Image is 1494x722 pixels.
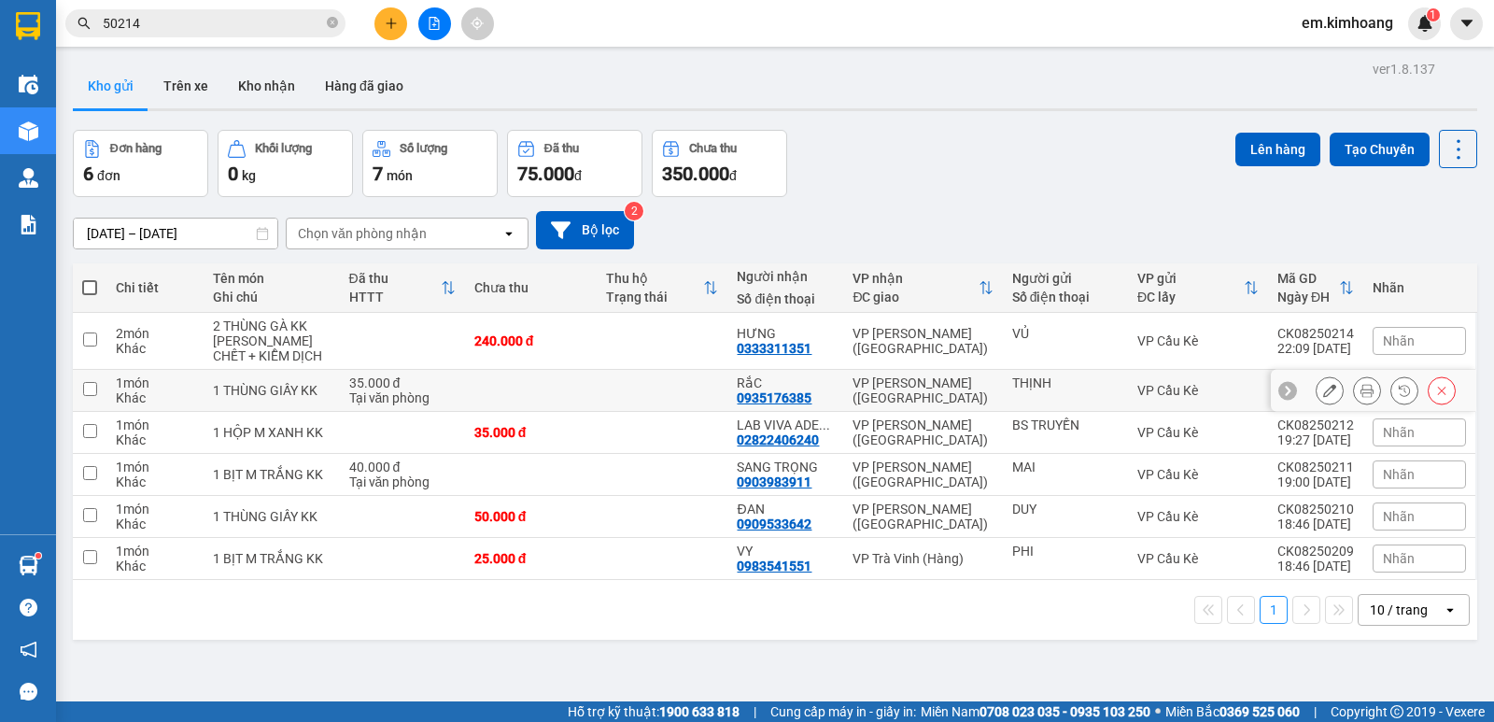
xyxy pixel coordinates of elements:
div: VP [PERSON_NAME] ([GEOGRAPHIC_DATA]) [853,326,993,356]
div: Đã thu [349,271,441,286]
div: Trạng thái [606,290,704,304]
div: 18:46 [DATE] [1277,559,1354,573]
div: VP Cầu Kè [1137,467,1259,482]
div: PHI [1012,544,1119,559]
div: HTTT [349,290,441,304]
span: 1 [1430,8,1436,21]
span: notification [20,641,37,658]
div: SANG TRỌNG [737,460,834,474]
div: Nhãn [1373,280,1466,295]
div: 1 món [116,502,194,517]
div: MAI [1012,460,1119,474]
div: 02822406240 [737,432,819,447]
div: HƯNG [737,326,834,341]
div: VP Cầu Kè [1137,425,1259,440]
span: plus [385,17,398,30]
button: caret-down [1450,7,1483,40]
svg: open [501,226,516,241]
div: 35.000 đ [349,375,456,390]
strong: 0708 023 035 - 0935 103 250 [980,704,1150,719]
button: Đơn hàng6đơn [73,130,208,197]
div: VP [PERSON_NAME] ([GEOGRAPHIC_DATA]) [853,375,993,405]
span: đ [729,168,737,183]
span: đơn [97,168,120,183]
th: Toggle SortBy [597,263,728,313]
div: 1 HỘP M XANH KK [213,425,330,440]
span: ⚪️ [1155,708,1161,715]
div: Sửa đơn hàng [1316,376,1344,404]
button: Khối lượng0kg [218,130,353,197]
div: Chọn văn phòng nhận [298,224,427,243]
span: file-add [428,17,441,30]
div: Khác [116,517,194,531]
div: 1 món [116,544,194,559]
div: CK08250210 [1277,502,1354,517]
div: 50.000 đ [474,509,587,524]
button: aim [461,7,494,40]
span: Hỗ trợ kỹ thuật: [568,701,740,722]
div: VP Cầu Kè [1137,551,1259,566]
span: 7 [373,163,383,185]
button: Số lượng7món [362,130,498,197]
div: VY [737,544,834,559]
th: Toggle SortBy [340,263,465,313]
span: caret-down [1459,15,1475,32]
input: Tìm tên, số ĐT hoặc mã đơn [103,13,323,34]
div: VP Cầu Kè [1137,333,1259,348]
div: Tại văn phòng [349,390,456,405]
div: VP [PERSON_NAME] ([GEOGRAPHIC_DATA]) [853,502,993,531]
div: 19:27 [DATE] [1277,432,1354,447]
span: 6 [83,163,93,185]
div: 35.000 đ [474,425,587,440]
div: Số lượng [400,142,447,155]
span: 0 [228,163,238,185]
span: Nhãn [1383,509,1415,524]
div: Khác [116,341,194,356]
th: Toggle SortBy [1268,263,1363,313]
sup: 1 [1427,8,1440,21]
div: 1 món [116,460,194,474]
img: icon-new-feature [1416,15,1433,32]
div: 1 THÙNG GIẤY KK [213,509,330,524]
span: Nhãn [1383,467,1415,482]
span: 350.000 [662,163,729,185]
div: VP nhận [853,271,978,286]
button: Lên hàng [1235,133,1320,166]
button: Trên xe [148,64,223,108]
div: VỦ [1012,326,1119,341]
div: ĐAN [737,502,834,517]
div: ver 1.8.137 [1373,59,1435,79]
div: CK08250211 [1277,460,1354,474]
span: copyright [1390,705,1403,718]
div: 1 BỊT M TRẮNG KK [213,551,330,566]
div: Khác [116,390,194,405]
img: logo-vxr [16,12,40,40]
div: Người gửi [1012,271,1119,286]
div: 1 món [116,375,194,390]
span: question-circle [20,599,37,616]
span: Nhãn [1383,425,1415,440]
span: | [754,701,756,722]
div: Khối lượng [255,142,312,155]
div: Thu hộ [606,271,704,286]
div: Tên món [213,271,330,286]
div: Ngày ĐH [1277,290,1339,304]
div: 0983541551 [737,559,811,573]
div: 2 món [116,326,194,341]
button: 1 [1260,596,1288,624]
div: 25.000 đ [474,551,587,566]
span: search [78,17,91,30]
div: 1 món [116,418,194,432]
div: KO BAO CHẾT + KIỄM DỊCH [213,333,330,363]
span: em.kimhoang [1287,11,1408,35]
div: 1 THÙNG GIẤY KK [213,383,330,398]
button: Kho nhận [223,64,310,108]
img: warehouse-icon [19,121,38,141]
strong: 1900 633 818 [659,704,740,719]
div: VP Cầu Kè [1137,509,1259,524]
div: Tại văn phòng [349,474,456,489]
span: đ [574,168,582,183]
button: Bộ lọc [536,211,634,249]
div: BS TRUYỀN [1012,418,1119,432]
span: 75.000 [517,163,574,185]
